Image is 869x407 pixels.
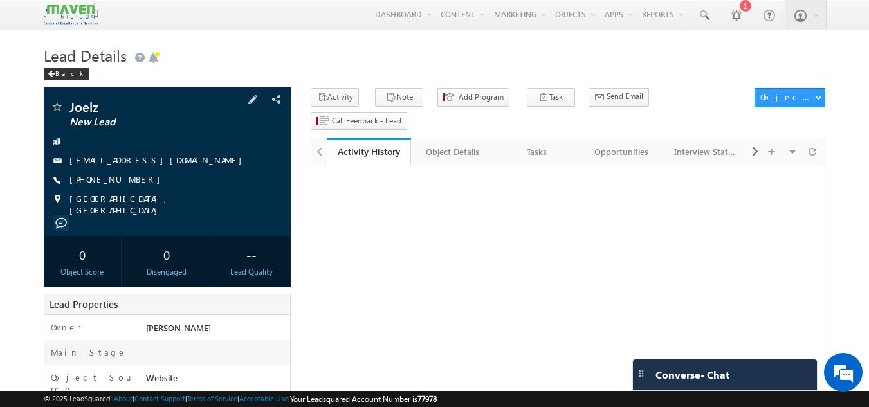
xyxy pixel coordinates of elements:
div: Back [44,68,89,80]
div: 0 [47,242,118,266]
div: Website [143,372,291,390]
img: carter-drag [636,368,646,379]
div: Tasks [506,144,568,159]
div: Object Details [421,144,484,159]
span: Joelz [69,100,222,113]
a: Terms of Service [187,394,237,402]
div: Activity History [336,145,401,158]
span: © 2025 LeadSquared | | | | | [44,393,437,405]
a: Acceptable Use [239,394,288,402]
a: Activity History [327,138,411,165]
button: Add Program [437,88,509,107]
button: Send Email [589,88,649,107]
a: Contact Support [134,394,185,402]
span: [PHONE_NUMBER] [69,174,167,186]
div: Opportunities [590,144,652,159]
div: 0 [131,242,203,266]
a: Back [44,67,96,78]
span: [PERSON_NAME] [146,322,211,333]
label: Owner [51,321,81,333]
button: Activity [311,88,359,107]
span: New Lead [69,116,222,129]
a: [EMAIL_ADDRESS][DOMAIN_NAME] [69,154,248,165]
a: About [114,394,133,402]
label: Main Stage [51,347,127,358]
span: Lead Properties [50,298,118,311]
button: Task [527,88,575,107]
span: Converse - Chat [655,369,729,381]
a: Tasks [495,138,580,165]
span: Your Leadsquared Account Number is [290,394,437,404]
span: Lead Details [44,45,127,66]
span: Call Feedback - Lead [332,115,401,127]
span: Send Email [607,91,643,102]
a: Opportunities [580,138,664,165]
div: -- [215,242,287,266]
div: Interview Status [674,144,736,159]
label: Object Source [51,372,134,395]
img: Custom Logo [44,3,98,26]
a: Interview Status [664,138,748,165]
div: Object Score [47,266,118,278]
a: Object Details [411,138,495,165]
button: Object Actions [755,88,825,107]
span: 77978 [417,394,437,404]
button: Call Feedback - Lead [311,112,407,131]
span: [GEOGRAPHIC_DATA], [GEOGRAPHIC_DATA] [69,193,269,216]
div: Lead Quality [215,266,287,278]
button: Note [375,88,423,107]
div: Object Actions [760,91,815,103]
div: Disengaged [131,266,203,278]
span: Add Program [459,91,504,103]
